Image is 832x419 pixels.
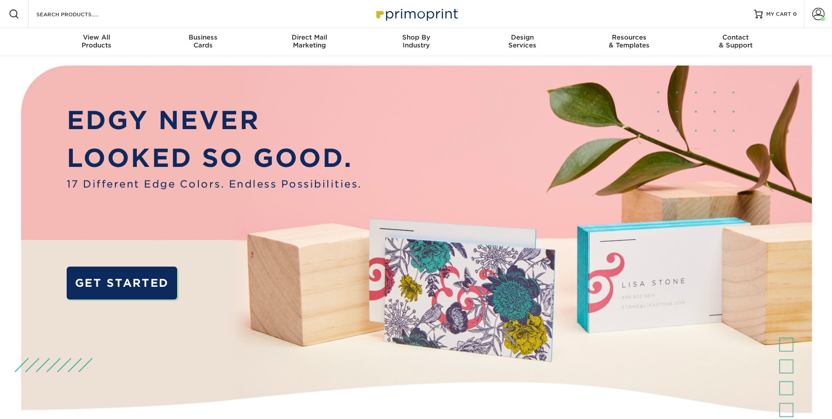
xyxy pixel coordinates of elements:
[150,28,256,56] a: BusinessCards
[256,28,363,56] a: Direct MailMarketing
[150,33,256,49] div: Cards
[67,177,362,191] span: 17 Different Edge Colors. Endless Possibilities.
[256,33,363,41] span: Direct Mail
[363,33,469,41] span: Shop By
[43,33,150,49] div: Products
[67,101,362,139] p: EDGY NEVER
[43,28,150,56] a: View AllProducts
[682,28,789,56] a: Contact& Support
[469,33,576,41] span: Design
[67,139,362,177] p: LOOKED SO GOOD.
[67,267,177,300] a: GET STARTED
[43,33,150,41] span: View All
[469,33,576,49] div: Services
[576,33,682,41] span: Resources
[36,9,121,19] input: SEARCH PRODUCTS.....
[150,33,256,41] span: Business
[682,33,789,41] span: Contact
[363,33,469,49] div: Industry
[682,33,789,49] div: & Support
[576,33,682,49] div: & Templates
[576,28,682,56] a: Resources& Templates
[363,28,469,56] a: Shop ByIndustry
[256,33,363,49] div: Marketing
[793,11,797,17] span: 0
[766,11,791,18] span: MY CART
[372,4,460,23] img: Primoprint
[469,28,576,56] a: DesignServices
